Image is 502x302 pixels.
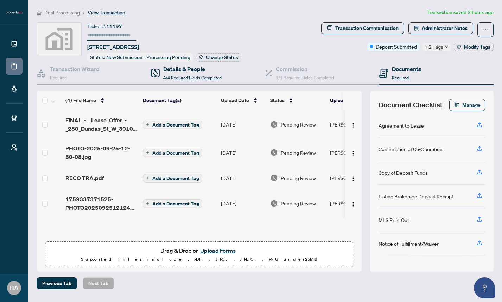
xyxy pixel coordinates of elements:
[462,99,481,111] span: Manage
[276,75,334,80] span: 1/1 Required Fields Completed
[376,43,417,50] span: Deposit Submitted
[281,174,316,182] span: Pending Review
[206,55,238,60] span: Change Status
[106,54,190,61] span: New Submission - Processing Pending
[425,43,443,51] span: +2 Tags
[6,11,23,15] img: logo
[270,97,285,104] span: Status
[379,192,453,200] div: Listing Brokerage Deposit Receipt
[348,172,359,184] button: Logo
[152,201,199,206] span: Add a Document Tag
[392,75,409,80] span: Required
[45,242,353,268] span: Drag & Drop orUpload FormsSupported files include .PDF, .JPG, .JPEG, .PNG under25MB
[281,199,316,207] span: Pending Review
[281,121,316,128] span: Pending Review
[143,173,202,183] button: Add a Document Tag
[11,144,18,151] span: user-switch
[327,91,380,110] th: Uploaded By
[88,10,125,16] span: View Transaction
[37,23,81,56] img: svg%3e
[65,144,137,161] span: PHOTO-2025-09-25-12-50-08.jpg
[87,22,122,30] div: Ticket #:
[196,53,241,62] button: Change Status
[83,277,114,289] button: Next Tab
[218,91,267,110] th: Upload Date
[392,65,421,73] h4: Documents
[160,246,238,255] span: Drag & Drop or
[50,65,100,73] h4: Transaction Wizard
[198,246,238,255] button: Upload Forms
[321,22,404,34] button: Transaction Communication
[143,149,202,157] button: Add a Document Tag
[449,99,485,111] button: Manage
[270,121,278,128] img: Document Status
[106,23,122,30] span: 11197
[152,122,199,127] span: Add a Document Tag
[65,97,96,104] span: (4) File Name
[379,240,439,247] div: Notice of Fulfillment/Waiver
[422,23,468,34] span: Administrator Notes
[146,151,150,154] span: plus
[350,122,356,128] img: Logo
[140,91,218,110] th: Document Tag(s)
[276,65,334,73] h4: Commission
[50,75,67,80] span: Required
[10,283,19,293] span: BA
[87,43,139,51] span: [STREET_ADDRESS]
[427,8,494,17] article: Transaction saved 3 hours ago
[348,119,359,130] button: Logo
[163,75,222,80] span: 4/4 Required Fields Completed
[379,216,409,224] div: MLS Print Out
[65,195,137,212] span: 1759337371525-PHOTO20250925121248.jpg
[270,149,278,156] img: Document Status
[63,91,140,110] th: (4) File Name
[65,174,104,182] span: RECO TRA.pdf
[50,255,349,264] p: Supported files include .PDF, .JPG, .JPEG, .PNG under 25 MB
[143,174,202,183] button: Add a Document Tag
[44,10,80,16] span: Deal Processing
[379,122,424,129] div: Agreement to Lease
[83,8,85,17] li: /
[379,145,443,153] div: Confirmation of Co-Operation
[163,65,222,73] h4: Details & People
[65,116,137,133] span: FINAL_-__Lease_Offer_-_280_Dundas_St_W_3010.pdf
[350,201,356,207] img: Logo
[143,148,202,157] button: Add a Document Tag
[445,45,448,49] span: down
[281,149,316,156] span: Pending Review
[87,53,193,62] div: Status:
[474,277,495,298] button: Open asap
[348,147,359,158] button: Logo
[218,138,267,167] td: [DATE]
[335,23,399,34] div: Transaction Communication
[270,174,278,182] img: Document Status
[152,150,199,155] span: Add a Document Tag
[267,91,327,110] th: Status
[143,199,202,208] button: Add a Document Tag
[218,110,267,138] td: [DATE]
[464,44,490,49] span: Modify Tags
[146,176,150,180] span: plus
[483,27,488,32] span: ellipsis
[327,167,380,189] td: [PERSON_NAME]
[348,198,359,209] button: Logo
[327,138,380,167] td: [PERSON_NAME]
[270,199,278,207] img: Document Status
[143,121,202,129] button: Add a Document Tag
[37,10,42,15] span: home
[146,123,150,126] span: plus
[152,176,199,181] span: Add a Document Tag
[408,22,473,34] button: Administrator Notes
[350,176,356,181] img: Logo
[379,100,443,110] span: Document Checklist
[42,278,71,289] span: Previous Tab
[454,43,494,51] button: Modify Tags
[379,169,428,177] div: Copy of Deposit Funds
[327,110,380,138] td: [PERSON_NAME]
[414,26,419,31] span: solution
[218,167,267,189] td: [DATE]
[37,277,77,289] button: Previous Tab
[350,150,356,156] img: Logo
